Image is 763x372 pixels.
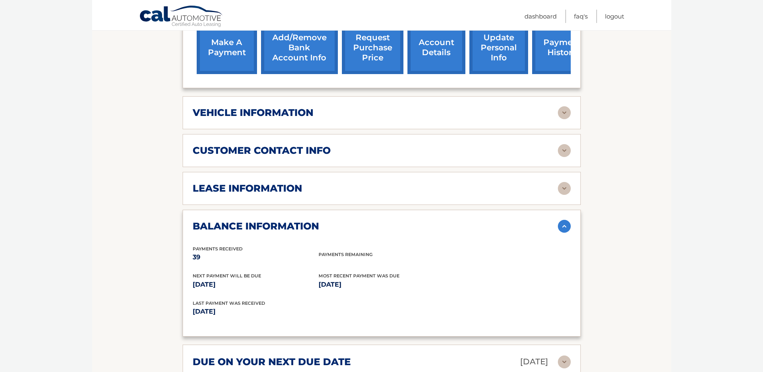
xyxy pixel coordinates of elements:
p: [DATE] [193,306,382,317]
a: Logout [605,10,624,23]
img: accordion-rest.svg [558,106,571,119]
p: [DATE] [319,279,444,290]
img: accordion-rest.svg [558,144,571,157]
a: Cal Automotive [139,5,224,29]
img: accordion-active.svg [558,220,571,233]
a: Add/Remove bank account info [261,21,338,74]
a: payment history [532,21,592,74]
h2: lease information [193,182,302,194]
p: 39 [193,252,319,263]
h2: customer contact info [193,145,331,157]
span: Most Recent Payment Was Due [319,273,399,279]
h2: vehicle information [193,107,313,119]
span: Payments Remaining [319,252,372,257]
p: [DATE] [193,279,319,290]
a: Dashboard [524,10,557,23]
span: Last Payment was received [193,300,265,306]
a: update personal info [469,21,528,74]
span: Payments Received [193,246,243,252]
span: Next Payment will be due [193,273,261,279]
h2: balance information [193,220,319,232]
a: make a payment [197,21,257,74]
h2: due on your next due date [193,356,351,368]
img: accordion-rest.svg [558,355,571,368]
a: FAQ's [574,10,588,23]
p: [DATE] [520,355,548,369]
a: account details [407,21,465,74]
a: request purchase price [342,21,403,74]
img: accordion-rest.svg [558,182,571,195]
